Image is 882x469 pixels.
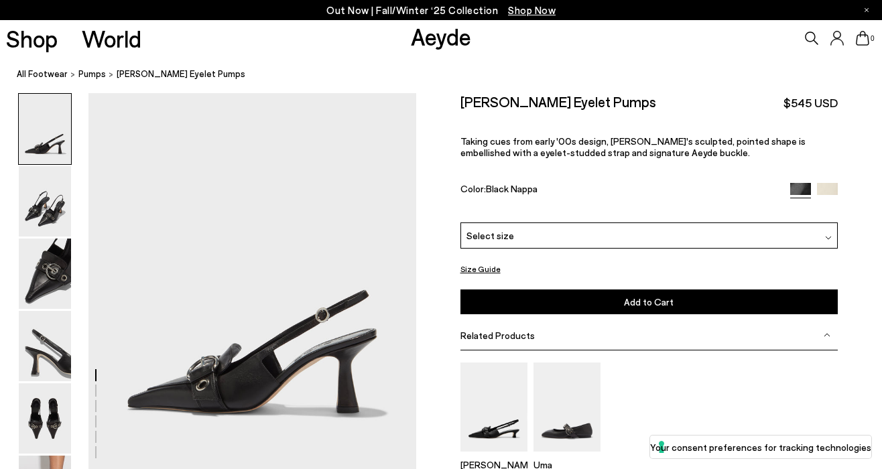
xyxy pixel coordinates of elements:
img: Tara Eyelet Pumps - Image 2 [19,166,71,237]
img: svg%3E [824,332,830,338]
span: Black Nappa [486,183,538,194]
img: Tara Eyelet Pumps - Image 4 [19,311,71,381]
a: 0 [856,31,869,46]
img: Uma Eyelet Leather Mary-Janes Flats [533,362,601,452]
span: Add to Cart [624,296,674,308]
a: All Footwear [17,67,68,81]
img: Tara Eyelet Pumps - Image 5 [19,383,71,454]
button: Add to Cart [460,289,838,314]
a: World [82,27,141,50]
span: $545 USD [783,94,838,111]
a: Aeyde [411,22,471,50]
a: Shop [6,27,58,50]
label: Your consent preferences for tracking technologies [650,440,871,454]
img: Tara Eyelet Pumps - Image 1 [19,94,71,164]
button: Your consent preferences for tracking technologies [650,435,871,458]
a: pumps [78,67,106,81]
span: Select size [466,228,514,243]
img: Tara Eyelet Pumps - Image 3 [19,239,71,309]
p: Taking cues from early '00s design, [PERSON_NAME]'s sculpted, pointed shape is embellished with a... [460,135,838,158]
span: [PERSON_NAME] Eyelet Pumps [117,67,245,81]
span: 0 [869,35,876,42]
div: Color: [460,183,778,198]
span: Related Products [460,330,535,341]
img: svg%3E [825,234,832,241]
h2: [PERSON_NAME] Eyelet Pumps [460,93,656,110]
img: Davina Eyelet Slingback Pumps [460,362,527,452]
span: pumps [78,68,106,79]
p: Out Now | Fall/Winter ‘25 Collection [326,2,556,19]
button: Size Guide [460,261,501,277]
nav: breadcrumb [17,56,882,93]
span: Navigate to /collections/new-in [508,4,556,16]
